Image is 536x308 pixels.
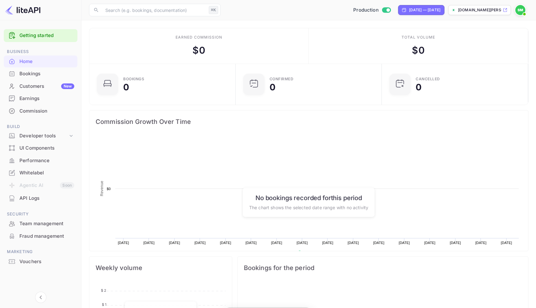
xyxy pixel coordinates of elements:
a: Fraud management [4,230,77,242]
div: Getting started [4,29,77,42]
div: Earnings [4,93,77,105]
div: Earnings [19,95,74,102]
div: API Logs [19,195,74,202]
text: [DATE] [245,241,257,245]
div: Fraud management [19,233,74,240]
div: Bookings [123,77,144,81]
h6: No bookings recorded for this period [249,194,368,201]
div: Fraud management [4,230,77,242]
div: Earned commission [176,35,222,40]
tspan: $ 1 [102,302,106,307]
div: Total volume [402,35,435,40]
text: [DATE] [399,241,410,245]
text: [DATE] [348,241,359,245]
div: Bookings [4,68,77,80]
a: Team management [4,218,77,229]
text: Revenue [100,181,104,196]
text: [DATE] [450,241,461,245]
span: Weekly volume [96,263,226,273]
a: Earnings [4,93,77,104]
div: Commission [19,108,74,115]
text: [DATE] [118,241,129,245]
div: $ 0 [192,43,205,57]
a: UI Components [4,142,77,154]
text: [DATE] [373,241,385,245]
div: 0 [123,83,129,92]
a: API Logs [4,192,77,204]
div: Performance [19,157,74,164]
div: $ 0 [412,43,424,57]
text: [DATE] [194,241,206,245]
text: [DATE] [297,241,308,245]
div: Developer tools [19,132,68,140]
div: Vouchers [4,256,77,268]
text: [DATE] [220,241,231,245]
a: Performance [4,155,77,166]
img: Sheroy Mistry [515,5,525,15]
p: [DOMAIN_NAME][PERSON_NAME]... [458,7,502,13]
a: Whitelabel [4,167,77,178]
a: Vouchers [4,256,77,267]
div: API Logs [4,192,77,204]
text: [DATE] [169,241,180,245]
div: Home [19,58,74,65]
div: New [61,83,74,89]
span: Marketing [4,248,77,255]
div: Whitelabel [19,169,74,177]
div: Home [4,56,77,68]
a: Bookings [4,68,77,79]
div: 0 [270,83,276,92]
span: Security [4,211,77,218]
div: Switch to Sandbox mode [351,7,393,14]
div: Team management [19,220,74,227]
div: Customers [19,83,74,90]
div: CustomersNew [4,80,77,93]
div: [DATE] — [DATE] [409,7,440,13]
div: ⌘K [209,6,218,14]
div: Performance [4,155,77,167]
div: Confirmed [270,77,294,81]
span: Build [4,123,77,130]
span: Commission Growth Over Time [96,117,522,127]
a: Getting started [19,32,74,39]
div: UI Components [19,145,74,152]
text: [DATE] [501,241,512,245]
text: $0 [107,187,111,191]
text: [DATE] [322,241,334,245]
div: Bookings [19,70,74,77]
tspan: $ 2 [101,288,106,293]
text: [DATE] [475,241,486,245]
a: Home [4,56,77,67]
button: Collapse navigation [35,292,46,303]
text: Revenue [304,251,320,255]
span: Business [4,48,77,55]
div: Click to change the date range period [398,5,444,15]
div: 0 [416,83,422,92]
text: [DATE] [424,241,435,245]
input: Search (e.g. bookings, documentation) [102,4,206,16]
img: LiteAPI logo [5,5,40,15]
a: CustomersNew [4,80,77,92]
p: The chart shows the selected date range with no activity [249,204,368,210]
text: [DATE] [143,241,155,245]
div: Team management [4,218,77,230]
text: [DATE] [271,241,282,245]
span: Bookings for the period [244,263,522,273]
div: Vouchers [19,258,74,265]
div: CANCELLED [416,77,440,81]
div: Developer tools [4,130,77,141]
a: Commission [4,105,77,117]
span: Production [353,7,379,14]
